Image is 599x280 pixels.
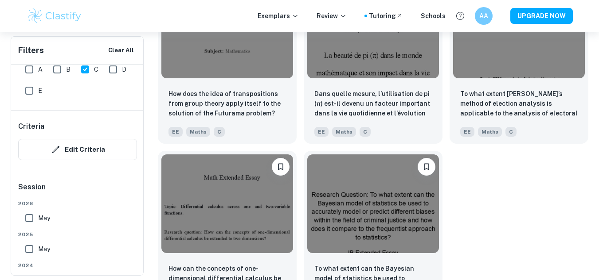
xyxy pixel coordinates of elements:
[38,213,50,223] span: May
[66,65,70,74] span: B
[18,182,137,199] h6: Session
[478,11,489,21] h6: AA
[214,127,225,137] span: C
[168,89,286,118] p: How does the idea of transpositions from group theory apply itself to the solution of the Futuram...
[168,127,183,137] span: EE
[314,127,329,137] span: EE
[106,44,136,57] button: Clear All
[418,158,435,176] button: Bookmark
[94,65,98,74] span: C
[186,127,210,137] span: Maths
[369,11,403,21] a: Tutoring
[453,8,468,23] button: Help and Feedback
[122,65,126,74] span: D
[18,199,137,207] span: 2026
[38,244,50,254] span: May
[27,7,83,25] img: Clastify logo
[38,86,42,96] span: E
[18,121,44,132] h6: Criteria
[510,8,573,24] button: UPGRADE NOW
[18,261,137,269] span: 2024
[478,127,502,137] span: Maths
[272,158,290,176] button: Bookmark
[332,127,356,137] span: Maths
[18,139,137,160] button: Edit Criteria
[460,89,578,119] p: To what extent Shpilkin’s method of election analysis is applicable to the analysis of electoral ...
[421,11,446,21] a: Schools
[18,44,44,57] h6: Filters
[258,11,299,21] p: Exemplars
[314,89,432,119] p: Dans quelle mesure, l’utilisation de pi (π) est-il devenu un facteur important dans la vie quotid...
[505,127,517,137] span: C
[38,65,43,74] span: A
[360,127,371,137] span: C
[317,11,347,21] p: Review
[475,7,493,25] button: AA
[307,154,439,253] img: Maths EE example thumbnail: To what extent can the Bayesian model o
[18,230,137,238] span: 2025
[460,127,474,137] span: EE
[161,154,293,253] img: Maths EE example thumbnail: How can the concepts of one-dimensional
